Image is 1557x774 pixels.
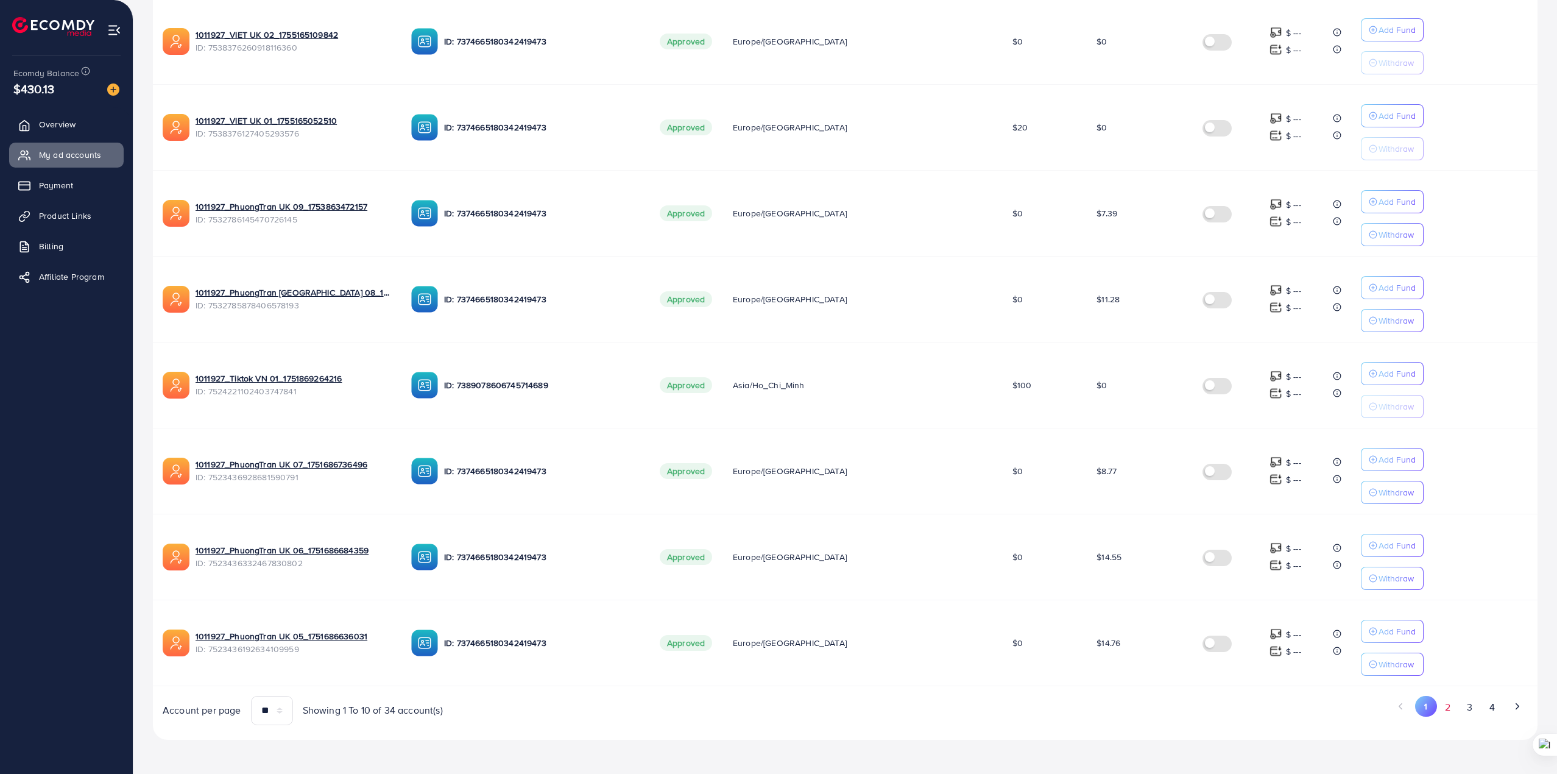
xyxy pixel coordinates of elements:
[1012,293,1023,305] span: $0
[1379,194,1416,209] p: Add Fund
[1012,637,1023,649] span: $0
[163,114,189,141] img: ic-ads-acc.e4c84228.svg
[196,372,392,397] div: <span class='underline'>1011927_Tiktok VN 01_1751869264216</span></br>7524221102403747841
[1379,452,1416,467] p: Add Fund
[733,121,847,133] span: Europe/[GEOGRAPHIC_DATA]
[163,286,189,313] img: ic-ads-acc.e4c84228.svg
[1269,198,1282,211] img: top-up amount
[196,630,392,655] div: <span class='underline'>1011927_PhuongTran UK 05_1751686636031</span></br>7523436192634109959
[1286,627,1301,642] p: $ ---
[1415,696,1436,717] button: Go to page 1
[733,465,847,477] span: Europe/[GEOGRAPHIC_DATA]
[1481,696,1503,719] button: Go to page 4
[1096,293,1120,305] span: $11.28
[1269,456,1282,469] img: top-up amount
[733,35,847,48] span: Europe/[GEOGRAPHIC_DATA]
[196,41,392,54] span: ID: 7538376260918116360
[1379,141,1414,156] p: Withdraw
[1286,43,1301,57] p: $ ---
[1361,276,1424,299] button: Add Fund
[1361,534,1424,557] button: Add Fund
[1361,190,1424,213] button: Add Fund
[1012,121,1028,133] span: $20
[1012,207,1023,219] span: $0
[196,299,392,311] span: ID: 7532785878406578193
[9,265,124,289] a: Affiliate Program
[444,464,640,478] p: ID: 7374665180342419473
[411,372,438,399] img: ic-ba-acc.ded83a64.svg
[1361,51,1424,74] button: Withdraw
[1379,538,1416,553] p: Add Fund
[1286,472,1301,487] p: $ ---
[196,458,392,483] div: <span class='underline'>1011927_PhuongTran UK 07_1751686736496</span></br>7523436928681590791
[1286,541,1301,556] p: $ ---
[1269,473,1282,486] img: top-up amount
[1269,559,1282,572] img: top-up amount
[411,286,438,313] img: ic-ba-acc.ded83a64.svg
[13,80,54,98] span: $430.13
[444,550,640,564] p: ID: 7374665180342419473
[1286,129,1301,143] p: $ ---
[733,207,847,219] span: Europe/[GEOGRAPHIC_DATA]
[1012,379,1032,391] span: $100
[660,463,712,479] span: Approved
[196,471,392,483] span: ID: 7523436928681590791
[660,34,712,49] span: Approved
[9,234,124,258] a: Billing
[1379,657,1414,672] p: Withdraw
[163,703,241,717] span: Account per page
[1361,137,1424,160] button: Withdraw
[1379,108,1416,123] p: Add Fund
[196,201,392,213] a: 1011927_PhuongTran UK 09_1753863472157
[196,29,392,54] div: <span class='underline'>1011927_VIET UK 02_1755165109842</span></br>7538376260918116360
[1379,571,1414,586] p: Withdraw
[9,204,124,228] a: Product Links
[1361,362,1424,385] button: Add Fund
[1286,369,1301,384] p: $ ---
[1269,628,1282,641] img: top-up amount
[9,173,124,197] a: Payment
[39,210,91,222] span: Product Links
[39,240,63,252] span: Billing
[444,34,640,49] p: ID: 7374665180342419473
[1269,370,1282,383] img: top-up amount
[1361,18,1424,41] button: Add Fund
[733,293,847,305] span: Europe/[GEOGRAPHIC_DATA]
[1506,696,1528,717] button: Go to next page
[1286,386,1301,401] p: $ ---
[444,378,640,392] p: ID: 7389078606745714689
[1379,624,1416,639] p: Add Fund
[196,286,392,311] div: <span class='underline'>1011927_PhuongTran UK 08_1753863400059</span></br>7532785878406578193
[660,549,712,565] span: Approved
[13,67,79,79] span: Ecomdy Balance
[9,143,124,167] a: My ad accounts
[1269,542,1282,555] img: top-up amount
[12,17,94,36] a: logo
[1379,55,1414,70] p: Withdraw
[1096,637,1120,649] span: $14.76
[163,28,189,55] img: ic-ads-acc.e4c84228.svg
[9,112,124,137] a: Overview
[196,372,392,385] a: 1011927_Tiktok VN 01_1751869264216
[1286,283,1301,298] p: $ ---
[1096,465,1117,477] span: $8.77
[163,372,189,399] img: ic-ads-acc.e4c84228.svg
[411,200,438,227] img: ic-ba-acc.ded83a64.svg
[1269,43,1282,56] img: top-up amount
[1459,696,1481,719] button: Go to page 3
[1379,399,1414,414] p: Withdraw
[1361,448,1424,471] button: Add Fund
[1379,23,1416,37] p: Add Fund
[1361,481,1424,504] button: Withdraw
[163,200,189,227] img: ic-ads-acc.e4c84228.svg
[1269,112,1282,125] img: top-up amount
[196,286,392,299] a: 1011927_PhuongTran [GEOGRAPHIC_DATA] 08_1753863400059
[1269,129,1282,142] img: top-up amount
[1269,387,1282,400] img: top-up amount
[1379,313,1414,328] p: Withdraw
[196,115,392,127] a: 1011927_VIET UK 01_1755165052510
[444,636,640,650] p: ID: 7374665180342419473
[163,458,189,485] img: ic-ads-acc.e4c84228.svg
[411,28,438,55] img: ic-ba-acc.ded83a64.svg
[196,385,392,397] span: ID: 7524221102403747841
